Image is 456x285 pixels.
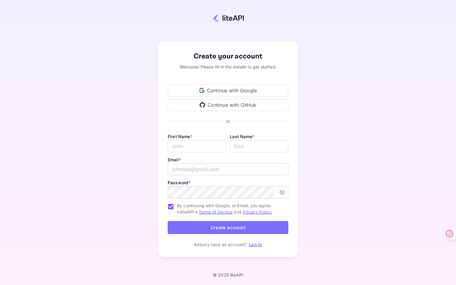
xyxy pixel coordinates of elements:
[213,272,243,277] p: © 2025 liteAPI
[249,242,262,247] a: Log in
[168,163,288,175] input: johndoe@gmail.com
[277,187,288,198] button: toggle password visibility
[199,209,233,214] a: Terms of Service
[168,140,226,152] input: John
[212,14,244,22] img: liteapi
[168,134,192,139] label: First Name
[243,209,272,214] a: Privacy Policy.
[168,221,288,234] button: Create account
[168,84,288,97] div: Continue with Google
[168,180,190,185] label: Password
[194,241,247,248] p: Already have an account?
[168,99,288,111] div: Continue with GitHub
[168,157,181,162] label: Email
[230,140,288,152] input: Doe
[177,202,283,215] span: By continuing with Google, or Email, you agree to liteAPI's and
[230,134,254,139] label: Last Name
[168,64,288,70] div: Welcome! Please fill in the details to get started.
[168,51,288,62] div: Create your account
